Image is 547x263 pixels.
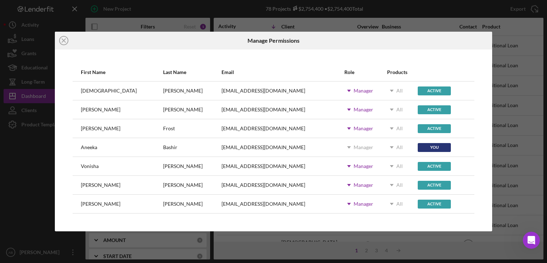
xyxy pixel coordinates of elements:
div: [DEMOGRAPHIC_DATA] [81,88,137,94]
div: [PERSON_NAME] [163,201,203,207]
div: Products [387,69,417,75]
div: Aneeka [81,144,97,150]
div: Manager [354,163,373,169]
div: Manager [354,182,373,188]
div: [PERSON_NAME] [163,163,203,169]
div: [EMAIL_ADDRESS][DOMAIN_NAME] [222,107,305,112]
div: [PERSON_NAME] [163,182,203,188]
div: Active [418,181,451,190]
div: Manager [354,126,373,131]
div: [PERSON_NAME] [81,126,120,131]
div: Role [344,69,387,75]
div: [EMAIL_ADDRESS][DOMAIN_NAME] [222,144,305,150]
div: Manager [354,107,373,112]
div: [EMAIL_ADDRESS][DOMAIN_NAME] [222,182,305,188]
h6: Manage Permissions [248,37,299,44]
div: First Name [81,69,162,75]
div: [EMAIL_ADDRESS][DOMAIN_NAME] [222,88,305,94]
div: Manager [354,88,373,94]
div: [PERSON_NAME] [163,88,203,94]
div: [PERSON_NAME] [81,182,120,188]
div: [PERSON_NAME] [81,201,120,207]
div: Active [418,124,451,133]
div: Active [418,86,451,95]
div: Frost [163,126,175,131]
div: [PERSON_NAME] [81,107,120,112]
iframe: Intercom live chat [523,232,540,249]
div: You [418,143,451,152]
div: Manager [354,144,373,150]
div: [EMAIL_ADDRESS][DOMAIN_NAME] [222,201,305,207]
div: Active [418,162,451,171]
div: Email [222,69,344,75]
div: Last Name [163,69,221,75]
div: [PERSON_NAME] [163,107,203,112]
div: [EMAIL_ADDRESS][DOMAIN_NAME] [222,126,305,131]
div: Manager [354,201,373,207]
div: [EMAIL_ADDRESS][DOMAIN_NAME] [222,163,305,169]
div: Active [418,105,451,114]
div: Bashir [163,144,177,150]
div: Vonisha [81,163,99,169]
div: Active [418,200,451,209]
